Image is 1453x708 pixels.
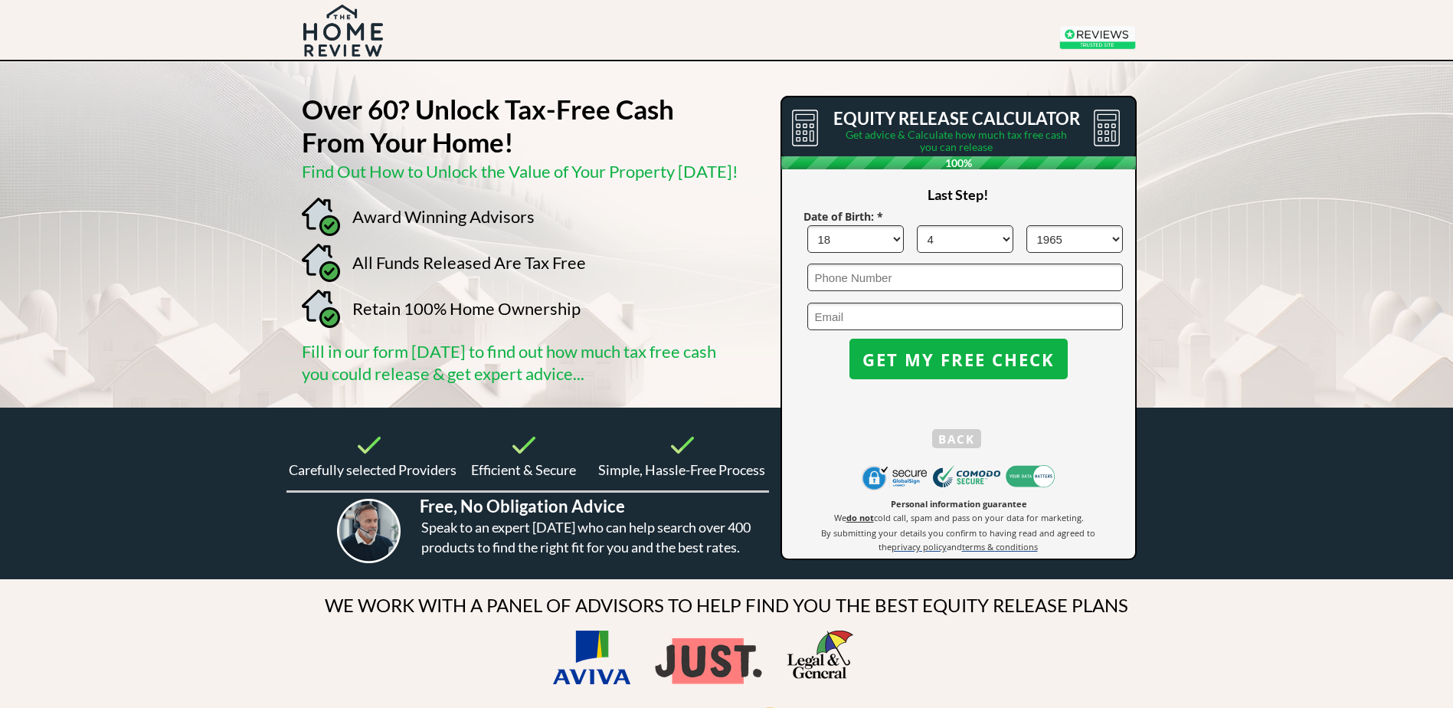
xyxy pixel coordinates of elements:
[352,206,535,227] span: Award Winning Advisors
[962,540,1038,552] a: terms & conditions
[325,594,1128,616] span: WE WORK WITH A PANEL OF ADVISORS TO HELP FIND YOU THE BEST EQUITY RELEASE PLANS
[892,540,947,552] a: privacy policy
[833,108,1080,129] span: EQUITY RELEASE CALCULATOR
[302,161,738,182] span: Find Out How to Unlock the Value of Your Property [DATE]!
[352,298,581,319] span: Retain 100% Home Ownership
[932,429,981,449] span: BACK
[834,512,1084,523] span: We cold call, spam and pass on your data for marketing.
[352,252,586,273] span: All Funds Released Are Tax Free
[807,303,1123,330] input: Email
[849,339,1068,379] button: GET MY FREE CHECK
[892,541,947,552] span: privacy policy
[302,341,716,384] span: Fill in our form [DATE] to find out how much tax free cash you could release & get expert advice...
[421,519,751,556] span: Speak to an expert [DATE] who can help search over 400 products to find the right fit for you and...
[932,429,981,448] button: BACK
[471,461,576,478] span: Efficient & Secure
[420,496,625,516] span: Free, No Obligation Advice
[803,209,883,224] span: Date of Birth: *
[928,186,988,203] span: Last Step!
[302,93,674,158] strong: Over 60? Unlock Tax-Free Cash From Your Home!
[846,512,874,523] strong: do not
[289,461,457,478] span: Carefully selected Providers
[962,541,1038,552] span: terms & conditions
[891,498,1027,510] span: Personal information guarantee
[821,527,1095,552] span: By submitting your details you confirm to having read and agreed to the
[781,156,1136,169] span: 100%
[846,128,1067,153] span: Get advice & Calculate how much tax free cash you can release
[849,349,1068,369] span: GET MY FREE CHECK
[947,541,962,552] span: and
[807,264,1123,291] input: Phone Number
[598,461,765,478] span: Simple, Hassle-Free Process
